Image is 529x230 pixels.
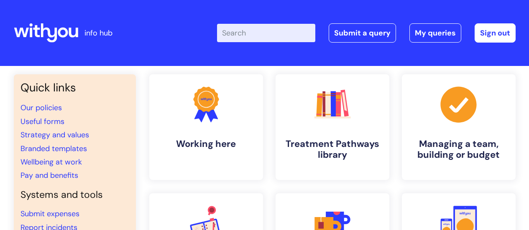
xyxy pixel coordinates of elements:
a: My queries [409,23,461,43]
a: Wellbeing at work [20,157,82,167]
a: Sign out [475,23,516,43]
a: Working here [149,74,263,180]
h4: Working here [156,139,256,149]
h4: Managing a team, building or budget [409,139,509,161]
a: Submit a query [329,23,396,43]
a: Treatment Pathways library [276,74,389,180]
a: Submit expenses [20,209,79,219]
h4: Systems and tools [20,189,129,201]
a: Useful forms [20,116,64,126]
input: Search [217,24,315,42]
a: Pay and benefits [20,170,78,180]
a: Strategy and values [20,130,89,140]
a: Our policies [20,103,62,113]
a: Managing a team, building or budget [402,74,516,180]
a: Branded templates [20,144,87,154]
h3: Quick links [20,81,129,94]
h4: Treatment Pathways library [282,139,383,161]
p: info hub [84,26,112,40]
div: | - [217,23,516,43]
